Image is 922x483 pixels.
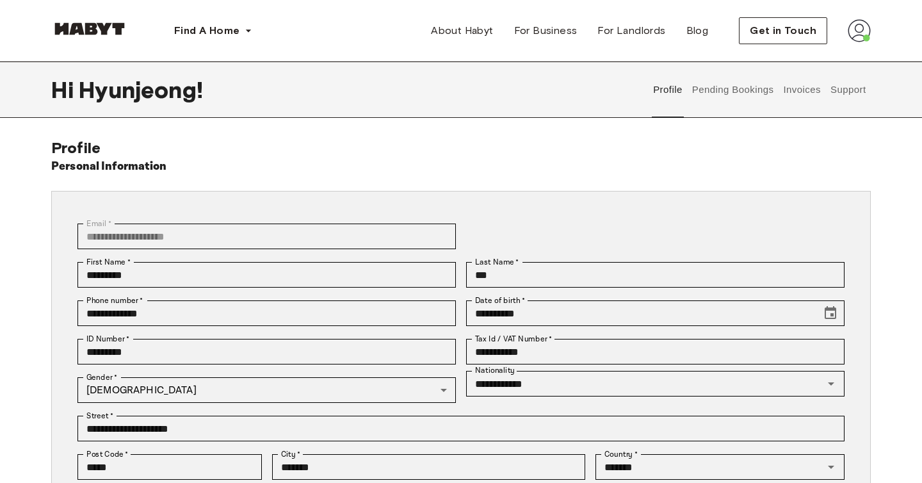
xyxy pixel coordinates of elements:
img: avatar [848,19,871,42]
a: About Habyt [421,18,503,44]
button: Pending Bookings [690,61,775,118]
span: Blog [686,23,709,38]
label: ID Number [86,333,129,345]
button: Open [822,458,840,476]
label: Gender [86,372,117,383]
label: Tax Id / VAT Number [475,333,552,345]
a: For Landlords [587,18,675,44]
label: Phone number [86,295,143,306]
div: [DEMOGRAPHIC_DATA] [77,377,456,403]
label: Nationality [475,365,515,376]
label: Email [86,218,111,229]
span: Hi [51,76,79,103]
span: Get in Touch [750,23,816,38]
span: Profile [51,138,101,157]
button: Get in Touch [739,17,827,44]
label: Country [604,448,638,460]
button: Profile [652,61,684,118]
span: About Habyt [431,23,493,38]
span: For Business [514,23,578,38]
img: Habyt [51,22,128,35]
h6: Personal Information [51,158,167,176]
span: Hyunjeong ! [79,76,203,103]
div: user profile tabs [649,61,871,118]
label: Post Code [86,448,129,460]
button: Open [822,375,840,393]
a: For Business [504,18,588,44]
span: For Landlords [597,23,665,38]
button: Find A Home [164,18,263,44]
button: Invoices [782,61,822,118]
button: Choose date, selected date is Jan 16, 2000 [818,300,843,326]
label: First Name [86,256,131,268]
label: Street [86,410,113,422]
div: You can't change your email address at the moment. Please reach out to customer support in case y... [77,224,456,249]
a: Blog [676,18,719,44]
label: Date of birth [475,295,525,306]
label: Last Name [475,256,519,268]
span: Find A Home [174,23,239,38]
button: Support [829,61,868,118]
label: City [281,448,301,460]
